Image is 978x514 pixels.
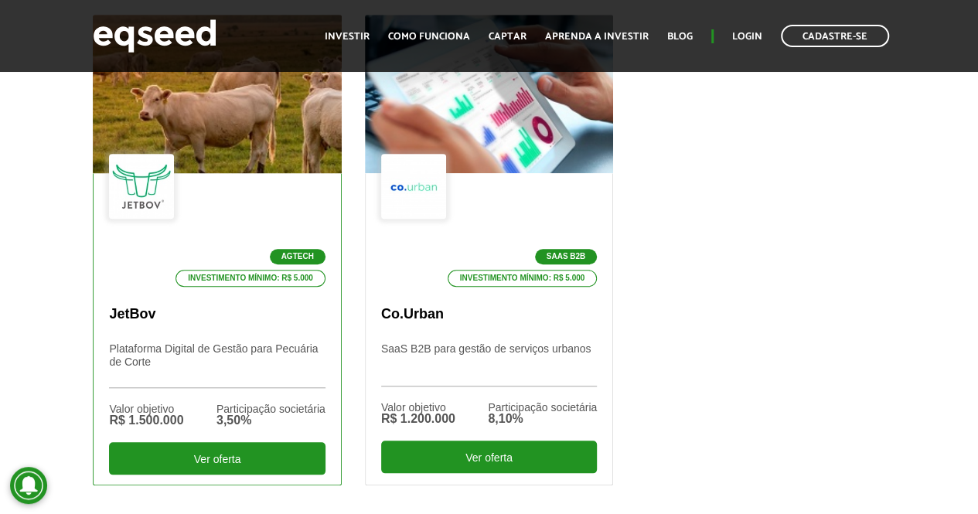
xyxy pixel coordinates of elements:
div: Valor objetivo [381,402,455,413]
p: Investimento mínimo: R$ 5.000 [175,270,325,287]
a: Aprenda a investir [545,32,649,42]
a: Captar [489,32,526,42]
p: Plataforma Digital de Gestão para Pecuária de Corte [109,342,325,388]
div: 3,50% [216,414,325,427]
p: SaaS B2B [535,249,598,264]
div: Valor objetivo [109,403,183,414]
div: R$ 1.200.000 [381,413,455,425]
a: Cadastre-se [781,25,889,47]
a: Agtech Investimento mínimo: R$ 5.000 JetBov Plataforma Digital de Gestão para Pecuária de Corte V... [93,15,341,485]
img: EqSeed [93,15,216,56]
div: Ver oferta [381,441,597,473]
a: Blog [667,32,693,42]
p: Co.Urban [381,306,597,323]
a: SaaS B2B Investimento mínimo: R$ 5.000 Co.Urban SaaS B2B para gestão de serviços urbanos Valor ob... [365,15,613,485]
div: R$ 1.500.000 [109,414,183,427]
div: Participação societária [488,402,597,413]
p: Agtech [270,249,325,264]
p: Investimento mínimo: R$ 5.000 [448,270,598,287]
div: Ver oferta [109,442,325,475]
p: SaaS B2B para gestão de serviços urbanos [381,342,597,386]
a: Como funciona [388,32,470,42]
p: JetBov [109,306,325,323]
div: 8,10% [488,413,597,425]
div: Participação societária [216,403,325,414]
a: Login [732,32,762,42]
a: Investir [325,32,370,42]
